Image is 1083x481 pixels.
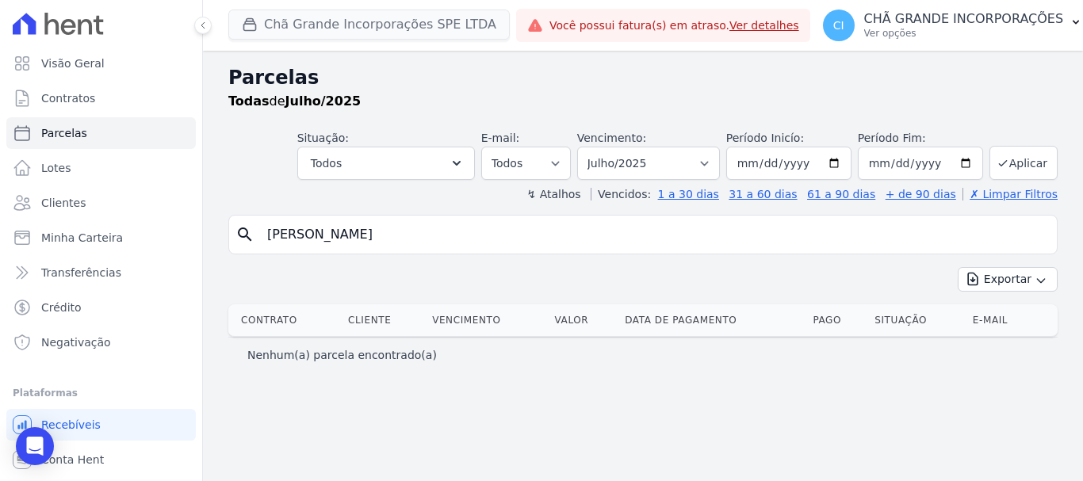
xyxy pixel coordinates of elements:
a: Crédito [6,292,196,323]
span: Todos [311,154,342,173]
th: E-mail [966,304,1039,336]
a: Transferências [6,257,196,288]
button: Todos [297,147,475,180]
a: Conta Hent [6,444,196,475]
th: Situação [868,304,966,336]
th: Contrato [228,304,342,336]
label: Vencidos: [591,188,651,200]
button: Exportar [958,267,1058,292]
span: Recebíveis [41,417,101,433]
span: Transferências [41,265,121,281]
span: Crédito [41,300,82,315]
a: Contratos [6,82,196,114]
strong: Julho/2025 [285,94,362,109]
span: Visão Geral [41,55,105,71]
span: Parcelas [41,125,87,141]
a: Minha Carteira [6,222,196,254]
a: + de 90 dias [886,188,956,200]
a: 1 a 30 dias [658,188,719,200]
a: Negativação [6,326,196,358]
label: Período Fim: [858,130,983,147]
span: Conta Hent [41,452,104,468]
th: Valor [549,304,619,336]
i: search [235,225,254,244]
th: Vencimento [426,304,548,336]
p: Ver opções [864,27,1064,40]
p: Nenhum(a) parcela encontrado(a) [247,347,437,363]
th: Pago [806,304,868,336]
label: ↯ Atalhos [526,188,580,200]
strong: Todas [228,94,270,109]
a: Ver detalhes [729,19,799,32]
h2: Parcelas [228,63,1058,92]
a: Visão Geral [6,48,196,79]
span: Contratos [41,90,95,106]
p: de [228,92,361,111]
button: Chã Grande Incorporações SPE LTDA [228,10,510,40]
span: Clientes [41,195,86,211]
a: Parcelas [6,117,196,149]
span: CI [833,20,844,31]
a: 61 a 90 dias [807,188,875,200]
p: CHÃ GRANDE INCORPORAÇÕES [864,11,1064,27]
span: Minha Carteira [41,230,123,246]
button: Aplicar [989,146,1058,180]
label: Período Inicío: [726,132,804,144]
label: E-mail: [481,132,520,144]
label: Situação: [297,132,349,144]
div: Plataformas [13,384,189,403]
th: Data de Pagamento [618,304,806,336]
a: Clientes [6,187,196,219]
a: ✗ Limpar Filtros [962,188,1058,200]
label: Vencimento: [577,132,646,144]
th: Cliente [342,304,426,336]
input: Buscar por nome do lote ou do cliente [258,219,1050,250]
a: Recebíveis [6,409,196,441]
span: Lotes [41,160,71,176]
span: Você possui fatura(s) em atraso. [549,17,799,34]
a: 31 a 60 dias [729,188,797,200]
a: Lotes [6,152,196,184]
div: Open Intercom Messenger [16,427,54,465]
span: Negativação [41,334,111,350]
